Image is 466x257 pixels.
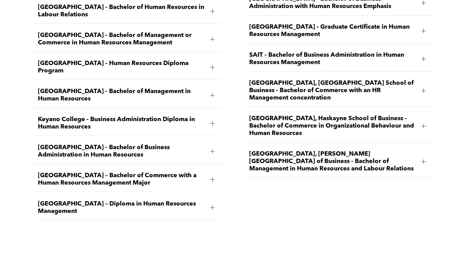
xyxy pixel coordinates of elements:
[38,60,205,75] span: [GEOGRAPHIC_DATA] - Human Resources Diploma Program
[249,115,416,137] span: [GEOGRAPHIC_DATA], Haskayne School of Business - Bachelor of Commerce in Organizational Behaviour...
[38,4,205,18] span: [GEOGRAPHIC_DATA] - Bachelor of Human Resources in Labour Relations
[38,88,205,103] span: [GEOGRAPHIC_DATA] - Bachelor of Management in Human Resources
[38,144,205,159] span: [GEOGRAPHIC_DATA] - Bachelor of Business Administration in Human Resources
[249,23,416,38] span: [GEOGRAPHIC_DATA] - Graduate Certificate in Human Resources Management
[249,51,416,66] span: SAIT - Bachelor of Business Administration in Human Resources Management
[38,200,205,215] span: [GEOGRAPHIC_DATA] – Diploma in Human Resources Management
[38,172,205,187] span: [GEOGRAPHIC_DATA] – Bachelor of Commerce with a Human Resources Management Major
[249,150,416,173] span: [GEOGRAPHIC_DATA], [PERSON_NAME][GEOGRAPHIC_DATA] of Business - Bachelor of Management in Human R...
[249,80,416,102] span: [GEOGRAPHIC_DATA], [GEOGRAPHIC_DATA] School of Business - Bachelor of Commerce with an HR Managem...
[38,116,205,131] span: Keyano College - Business Administration Diploma in Human Resources
[38,32,205,47] span: [GEOGRAPHIC_DATA] - Bachelor of Management or Commerce in Human Resources Management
